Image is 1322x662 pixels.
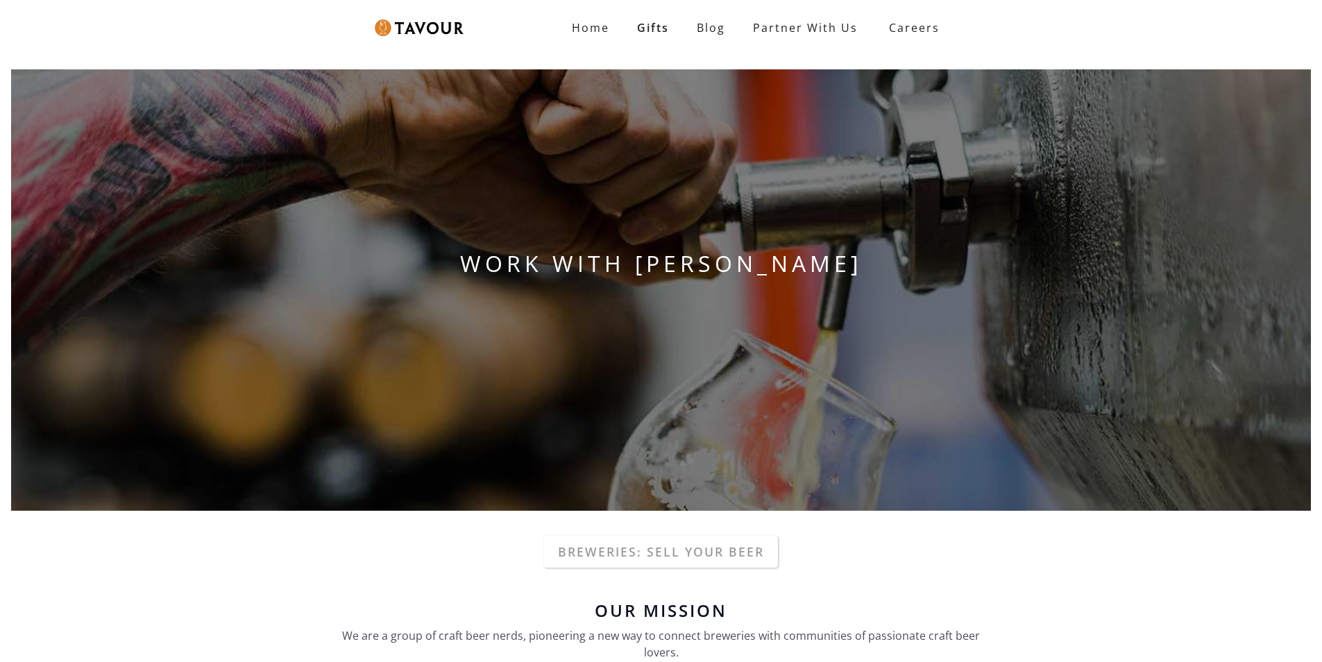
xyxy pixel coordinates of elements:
a: Careers [872,8,950,47]
h6: Our Mission [335,602,988,619]
strong: Home [572,20,609,35]
a: Breweries: Sell your beer [544,536,778,568]
a: Home [558,14,623,42]
strong: Careers [889,14,940,42]
a: Blog [683,14,739,42]
a: Partner With Us [739,14,872,42]
a: Gifts [623,14,683,42]
h1: WORK WITH [PERSON_NAME] [11,247,1311,280]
